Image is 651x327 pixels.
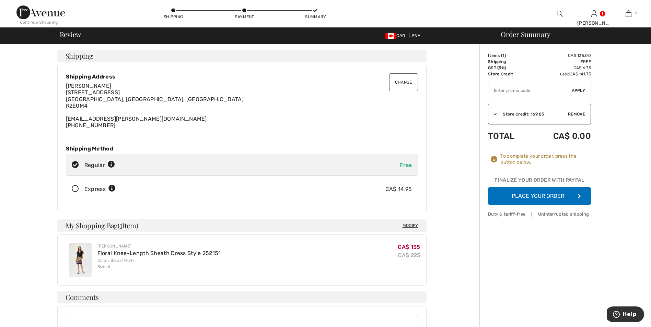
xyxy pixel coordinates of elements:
td: Store Credit [488,71,531,77]
span: CAD [385,33,408,38]
div: Express [84,185,116,193]
input: Promo code [488,80,572,101]
div: Order Summary [492,31,647,38]
a: Sign In [591,10,597,17]
span: [PERSON_NAME] [66,83,112,89]
img: My Bag [626,10,631,18]
img: search the website [557,10,563,18]
div: [PERSON_NAME] [577,20,611,27]
span: EN [412,33,421,38]
span: CA$ 135 [398,244,420,250]
td: Shipping [488,59,531,65]
div: Shipping Address [66,73,418,80]
td: used [531,71,591,77]
td: Free [531,59,591,65]
span: Review [60,31,81,38]
span: 1 [502,53,504,58]
span: Modify [403,222,418,229]
div: Summary [305,14,326,20]
iframe: Opens a widget where you can find more information [607,306,644,324]
img: Floral Knee-Length Sheath Dress Style 252151 [69,243,92,277]
td: CA$ 0.00 [531,124,591,148]
span: 1 [120,220,122,229]
div: CA$ 14.95 [385,185,412,193]
div: Regular [84,161,115,169]
td: GST (5%) [488,65,531,71]
s: CA$ 225 [398,252,420,258]
div: Color: Black/Multi Size: 6 [97,257,221,270]
img: Canadian Dollar [385,33,396,39]
div: [EMAIL_ADDRESS][PERSON_NAME][DOMAIN_NAME] [PHONE_NUMBER] [66,83,418,129]
span: [STREET_ADDRESS] [GEOGRAPHIC_DATA], [GEOGRAPHIC_DATA], [GEOGRAPHIC_DATA] R2E0M4 [66,89,244,109]
td: CA$ 6.75 [531,65,591,71]
div: ✔ [488,111,497,117]
span: 1 [635,11,637,17]
span: Free [399,162,412,168]
img: 1ère Avenue [16,5,65,19]
button: Place Your Order [488,187,591,205]
div: Shipping Method [66,145,418,152]
td: Total [488,124,531,148]
div: Duty & tariff-free | Uninterrupted shipping [488,211,591,217]
td: CA$ 135.00 [531,52,591,59]
td: Items ( ) [488,52,531,59]
h4: Comments [57,291,427,303]
div: Payment [234,14,255,20]
button: Change [389,73,418,91]
a: 1 [612,10,645,18]
span: Apply [572,87,585,94]
div: Finalize Your Order with PayPal [488,177,591,187]
img: My Info [591,10,597,18]
div: < Continue Shopping [16,19,58,25]
div: To complete your order, press the button below. [500,153,591,166]
span: Remove [568,111,585,117]
div: Store Credit: 169.05 [497,111,568,117]
div: Shipping [163,14,184,20]
a: Floral Knee-Length Sheath Dress Style 252151 [97,250,221,256]
span: CA$ 141.75 [570,72,591,76]
h4: My Shopping Bag [57,219,427,232]
span: ( Item) [118,221,138,230]
span: Shipping [66,52,93,59]
div: [PERSON_NAME] [97,243,221,249]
